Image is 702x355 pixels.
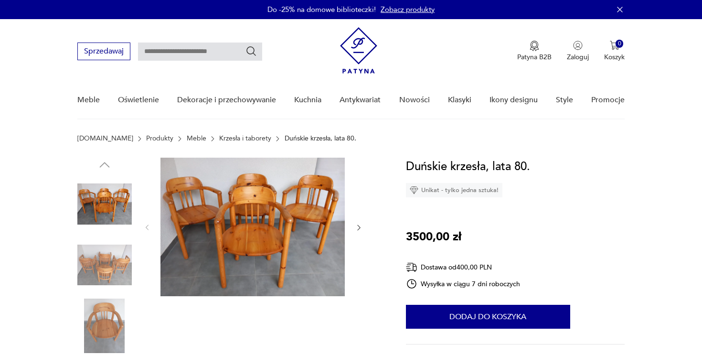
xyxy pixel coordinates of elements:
div: Dostawa od 400,00 PLN [406,261,521,273]
img: Zdjęcie produktu Duńskie krzesła, lata 80. [160,158,345,296]
a: Zobacz produkty [381,5,435,14]
p: Do -25% na domowe biblioteczki! [267,5,376,14]
img: Ikona koszyka [610,41,619,50]
p: Duńskie krzesła, lata 80. [285,135,356,142]
img: Ikonka użytkownika [573,41,583,50]
div: Wysyłka w ciągu 7 dni roboczych [406,278,521,290]
a: Produkty [146,135,173,142]
a: Style [556,82,573,118]
img: Zdjęcie produktu Duńskie krzesła, lata 80. [77,299,132,353]
a: Promocje [591,82,625,118]
p: Koszyk [604,53,625,62]
button: 0Koszyk [604,41,625,62]
a: [DOMAIN_NAME] [77,135,133,142]
img: Zdjęcie produktu Duńskie krzesła, lata 80. [77,177,132,231]
div: 0 [616,40,624,48]
div: Unikat - tylko jedna sztuka! [406,183,502,197]
a: Klasyki [448,82,471,118]
a: Krzesła i taborety [219,135,271,142]
button: Dodaj do koszyka [406,305,570,329]
button: Sprzedawaj [77,43,130,60]
button: Zaloguj [567,41,589,62]
a: Dekoracje i przechowywanie [177,82,276,118]
img: Ikona medalu [530,41,539,51]
img: Ikona diamentu [410,186,418,194]
a: Oświetlenie [118,82,159,118]
a: Ikona medaluPatyna B2B [517,41,552,62]
a: Meble [77,82,100,118]
a: Ikony designu [489,82,538,118]
a: Nowości [399,82,430,118]
a: Meble [187,135,206,142]
img: Ikona dostawy [406,261,417,273]
h1: Duńskie krzesła, lata 80. [406,158,530,176]
button: Patyna B2B [517,41,552,62]
img: Patyna - sklep z meblami i dekoracjami vintage [340,27,377,74]
a: Kuchnia [294,82,321,118]
a: Antykwariat [340,82,381,118]
p: 3500,00 zł [406,228,461,246]
p: Zaloguj [567,53,589,62]
p: Patyna B2B [517,53,552,62]
button: Szukaj [245,45,257,57]
a: Sprzedawaj [77,49,130,55]
img: Zdjęcie produktu Duńskie krzesła, lata 80. [77,238,132,292]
